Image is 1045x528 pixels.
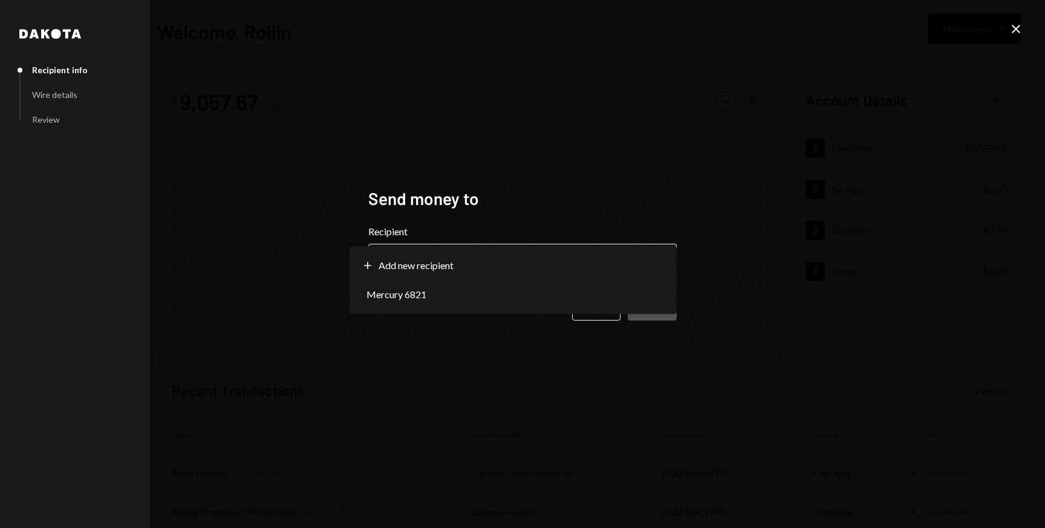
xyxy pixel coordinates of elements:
[368,244,677,278] button: Recipient
[32,90,77,100] div: Wire details
[32,114,60,125] div: Review
[368,224,677,239] label: Recipient
[379,258,454,273] span: Add new recipient
[366,287,426,302] span: Mercury 6821
[32,65,88,75] div: Recipient info
[368,187,677,210] h2: Send money to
